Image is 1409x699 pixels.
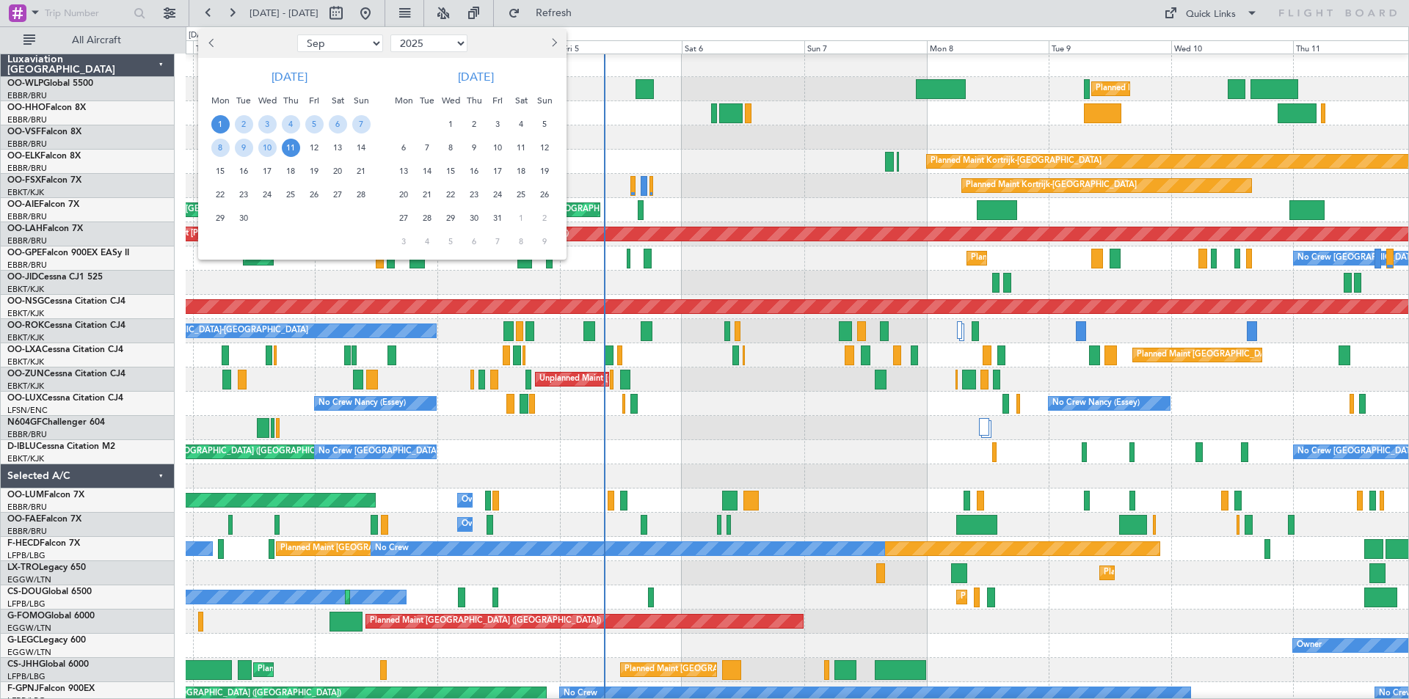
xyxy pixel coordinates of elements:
[305,186,324,204] span: 26
[232,159,255,183] div: 16-9-2025
[512,209,531,227] span: 1
[442,186,460,204] span: 22
[326,159,349,183] div: 20-9-2025
[392,183,415,206] div: 20-10-2025
[235,209,253,227] span: 30
[415,206,439,230] div: 28-10-2025
[465,233,484,251] span: 6
[486,230,509,253] div: 7-11-2025
[465,186,484,204] span: 23
[489,162,507,180] span: 17
[395,186,413,204] span: 20
[329,139,347,157] span: 13
[329,162,347,180] span: 20
[211,209,230,227] span: 29
[415,136,439,159] div: 7-10-2025
[352,186,371,204] span: 28
[349,89,373,112] div: Sun
[208,112,232,136] div: 1-9-2025
[486,206,509,230] div: 31-10-2025
[279,112,302,136] div: 4-9-2025
[512,233,531,251] span: 8
[439,159,462,183] div: 15-10-2025
[512,162,531,180] span: 18
[326,89,349,112] div: Sat
[302,136,326,159] div: 12-9-2025
[462,206,486,230] div: 30-10-2025
[235,162,253,180] span: 16
[489,115,507,133] span: 3
[255,136,279,159] div: 10-9-2025
[533,206,556,230] div: 2-11-2025
[349,112,373,136] div: 7-9-2025
[533,183,556,206] div: 26-10-2025
[235,186,253,204] span: 23
[536,233,554,251] span: 9
[279,183,302,206] div: 25-9-2025
[302,112,326,136] div: 5-9-2025
[282,139,300,157] span: 11
[258,162,277,180] span: 17
[349,183,373,206] div: 28-9-2025
[462,230,486,253] div: 6-11-2025
[442,115,460,133] span: 1
[255,183,279,206] div: 24-9-2025
[326,112,349,136] div: 6-9-2025
[439,206,462,230] div: 29-10-2025
[536,209,554,227] span: 2
[536,186,554,204] span: 26
[204,32,220,55] button: Previous month
[282,186,300,204] span: 25
[465,139,484,157] span: 9
[489,186,507,204] span: 24
[395,209,413,227] span: 27
[489,233,507,251] span: 7
[486,136,509,159] div: 10-10-2025
[512,115,531,133] span: 4
[395,162,413,180] span: 13
[533,89,556,112] div: Sun
[545,32,561,55] button: Next month
[390,34,467,52] select: Select year
[415,89,439,112] div: Tue
[232,183,255,206] div: 23-9-2025
[509,183,533,206] div: 25-10-2025
[442,139,460,157] span: 8
[465,209,484,227] span: 30
[302,183,326,206] div: 26-9-2025
[512,186,531,204] span: 25
[392,206,415,230] div: 27-10-2025
[255,112,279,136] div: 3-9-2025
[462,183,486,206] div: 23-10-2025
[439,183,462,206] div: 22-10-2025
[509,159,533,183] div: 18-10-2025
[486,112,509,136] div: 3-10-2025
[465,115,484,133] span: 2
[352,139,371,157] span: 14
[392,89,415,112] div: Mon
[512,139,531,157] span: 11
[235,115,253,133] span: 2
[297,34,383,52] select: Select month
[462,112,486,136] div: 2-10-2025
[392,159,415,183] div: 13-10-2025
[509,136,533,159] div: 11-10-2025
[533,136,556,159] div: 12-10-2025
[418,186,437,204] span: 21
[302,159,326,183] div: 19-9-2025
[208,89,232,112] div: Mon
[462,136,486,159] div: 9-10-2025
[465,162,484,180] span: 16
[462,89,486,112] div: Thu
[536,115,554,133] span: 5
[326,136,349,159] div: 13-9-2025
[302,89,326,112] div: Fri
[255,159,279,183] div: 17-9-2025
[208,136,232,159] div: 8-9-2025
[533,112,556,136] div: 5-10-2025
[486,159,509,183] div: 17-10-2025
[415,230,439,253] div: 4-11-2025
[439,136,462,159] div: 8-10-2025
[392,230,415,253] div: 3-11-2025
[392,136,415,159] div: 6-10-2025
